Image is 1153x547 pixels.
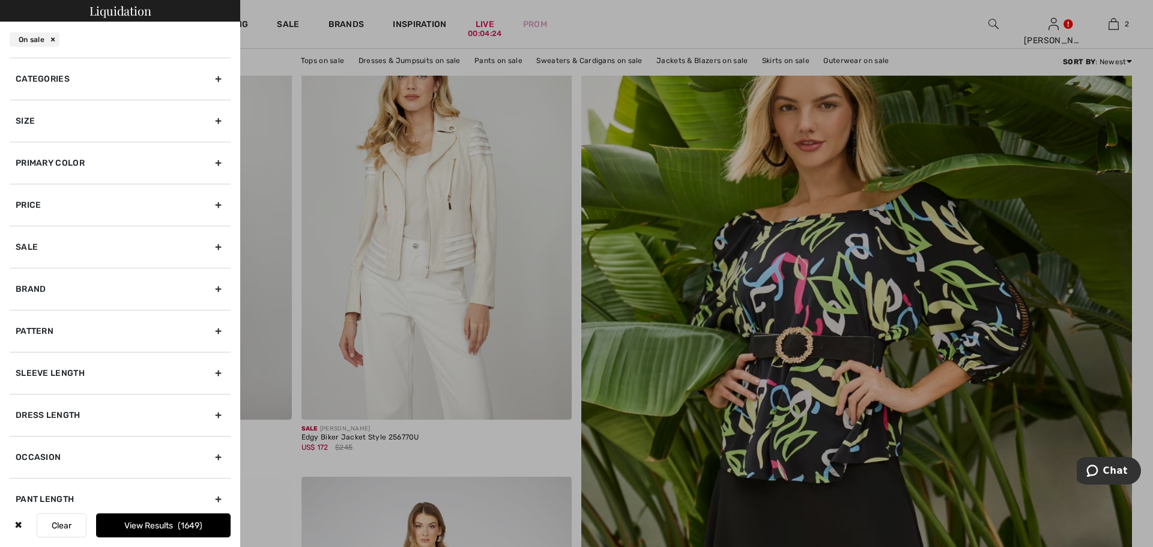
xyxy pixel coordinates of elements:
[10,32,59,47] div: On sale
[10,478,231,520] div: Pant Length
[96,513,231,537] button: View Results1649
[37,513,86,537] button: Clear
[10,394,231,436] div: Dress Length
[10,226,231,268] div: Sale
[10,58,231,100] div: Categories
[10,436,231,478] div: Occasion
[10,268,231,310] div: Brand
[10,352,231,394] div: Sleeve length
[178,521,202,531] span: 1649
[10,184,231,226] div: Price
[10,142,231,184] div: Primary Color
[10,513,27,537] div: ✖
[10,310,231,352] div: Pattern
[10,100,231,142] div: Size
[1077,457,1141,487] iframe: Opens a widget where you can chat to one of our agents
